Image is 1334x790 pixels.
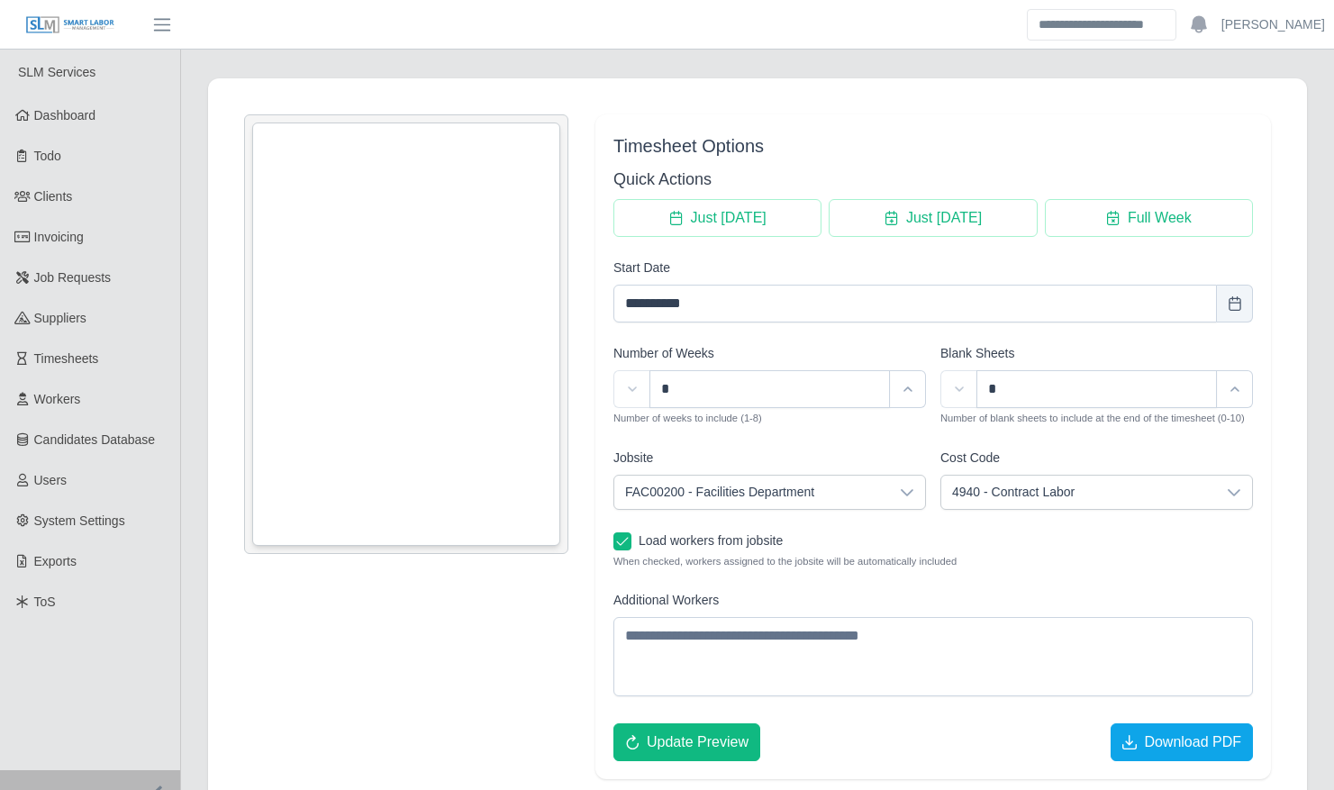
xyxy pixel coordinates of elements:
span: Candidates Database [34,432,156,447]
span: Update Preview [647,731,749,753]
span: Suppliers [34,311,86,325]
label: Jobsite [613,449,653,468]
label: Blank Sheets [940,344,1015,363]
label: Additional Workers [613,591,719,610]
button: Just Tomorrow [829,199,1037,237]
button: Download PDF [1111,723,1253,761]
small: Number of blank sheets to include at the end of the timesheet (0-10) [940,413,1245,423]
span: Clients [34,189,73,204]
h3: Quick Actions [613,167,1253,192]
span: Users [34,473,68,487]
span: Just [DATE] [691,207,767,229]
a: [PERSON_NAME] [1221,15,1325,34]
span: Job Requests [34,270,112,285]
span: Invoicing [34,230,84,244]
div: Timesheet Options [613,132,1253,159]
label: Start Date [613,259,670,277]
span: Full Week [1128,207,1192,229]
iframe: Timesheet Preview [253,123,559,545]
button: Choose Date [1217,285,1253,322]
span: 4940 - Contract Labor [941,476,1216,509]
span: FAC00200 - Facilities Department [614,476,889,509]
span: Just [DATE] [906,207,982,229]
label: Number of Weeks [613,344,714,363]
small: Number of weeks to include (1-8) [613,413,762,423]
span: Dashboard [34,108,96,123]
label: Cost Code [940,449,1000,468]
button: Full Week [1045,199,1253,237]
span: SLM Services [18,65,95,79]
button: Update Preview [613,723,760,761]
span: Exports [34,554,77,568]
input: Search [1027,9,1176,41]
button: Just Today [613,199,821,237]
span: Todo [34,149,61,163]
span: Workers [34,392,81,406]
small: When checked, workers assigned to the jobsite will be automatically included [613,554,1253,569]
span: Download PDF [1144,731,1241,753]
img: SLM Logo [25,15,115,35]
span: Load workers from jobsite [639,533,783,548]
span: ToS [34,595,56,609]
span: System Settings [34,513,125,528]
span: Timesheets [34,351,99,366]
